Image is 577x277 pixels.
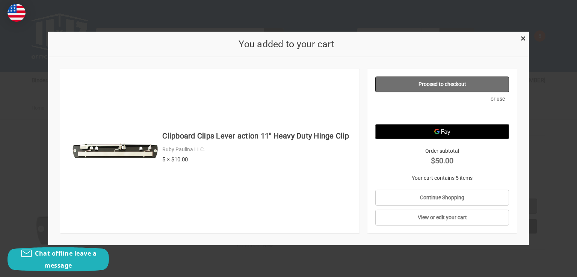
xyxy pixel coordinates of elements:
[375,124,509,139] button: Google Pay
[72,108,159,194] img: Clipboard Clips Lever action 11" Heavy Duty Hinge Clip
[162,130,352,142] h4: Clipboard Clips Lever action 11" Heavy Duty Hinge Clip
[8,4,26,22] img: duty and tax information for United States
[60,37,513,51] h2: You added to your cart
[8,247,109,271] button: Chat offline leave a message
[375,190,509,206] a: Continue Shopping
[375,147,509,166] div: Order subtotal
[375,105,509,120] iframe: PayPal-paypal
[375,174,509,182] p: Your cart contains 5 items
[162,146,352,154] div: Ruby Paulina LLC.
[162,155,352,164] div: 5 × $10.00
[519,34,527,42] a: Close
[375,95,509,103] p: -- or use --
[375,210,509,226] a: View or edit your cart
[375,77,509,92] a: Proceed to checkout
[375,155,509,166] strong: $50.00
[521,33,526,44] span: ×
[35,249,97,269] span: Chat offline leave a message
